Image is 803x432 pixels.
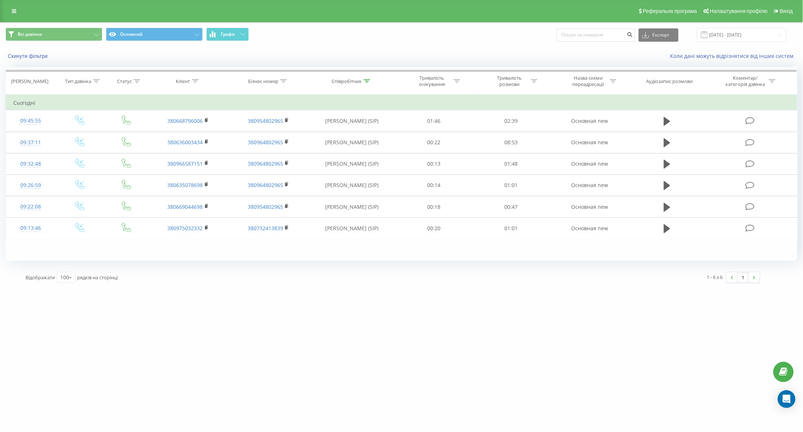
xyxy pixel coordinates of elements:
[60,274,69,281] div: 100
[168,117,203,124] a: 380668796006
[569,75,608,87] div: Назва схеми переадресації
[117,78,132,84] div: Статус
[550,218,630,239] td: Основная new
[395,132,472,153] td: 00:22
[557,28,635,42] input: Пошук за номером
[168,203,203,210] a: 380669044698
[550,174,630,196] td: Основная new
[550,153,630,174] td: Основная new
[248,160,283,167] a: 380964802965
[206,28,249,41] button: Графік
[395,110,472,132] td: 01:46
[13,200,48,214] div: 09:22:08
[670,52,797,59] a: Коли дані можуть відрізнятися вiд інших систем
[168,225,203,232] a: 380975032332
[13,178,48,193] div: 09:26:59
[13,221,48,235] div: 09:13:46
[490,75,529,87] div: Тривалість розмови
[248,139,283,146] a: 380964802965
[248,117,283,124] a: 380954802965
[395,196,472,218] td: 00:18
[13,135,48,150] div: 09:37:11
[65,78,91,84] div: Тип дзвінка
[309,110,395,132] td: [PERSON_NAME] (SIP)
[248,182,283,189] a: 380964802965
[18,31,42,37] span: Всі дзвінки
[176,78,190,84] div: Клієнт
[106,28,203,41] button: Основний
[738,272,749,283] a: 1
[221,32,235,37] span: Графік
[395,174,472,196] td: 00:14
[25,274,55,281] span: Відображати
[77,274,118,281] span: рядків на сторінці
[710,8,768,14] span: Налаштування профілю
[168,160,203,167] a: 380966587151
[473,218,550,239] td: 01:01
[6,53,51,59] button: Скинути фільтри
[473,153,550,174] td: 01:48
[13,157,48,171] div: 09:32:48
[473,110,550,132] td: 02:39
[248,203,283,210] a: 380954802965
[168,139,203,146] a: 380636003434
[550,132,630,153] td: Основная new
[707,273,723,281] div: 1 - 6 з 6
[778,390,796,408] div: Open Intercom Messenger
[309,174,395,196] td: [PERSON_NAME] (SIP)
[395,218,472,239] td: 00:20
[643,8,697,14] span: Реферальна програма
[473,174,550,196] td: 01:01
[309,153,395,174] td: [PERSON_NAME] (SIP)
[395,153,472,174] td: 00:13
[309,132,395,153] td: [PERSON_NAME] (SIP)
[780,8,793,14] span: Вихід
[248,225,283,232] a: 380732413839
[248,78,278,84] div: Бізнес номер
[332,78,362,84] div: Співробітник
[639,28,679,42] button: Експорт
[473,196,550,218] td: 00:47
[6,96,797,110] td: Сьогодні
[168,182,203,189] a: 380635078698
[13,114,48,128] div: 09:45:55
[646,78,693,84] div: Аудіозапис розмови
[412,75,452,87] div: Тривалість очікування
[6,28,102,41] button: Всі дзвінки
[724,75,767,87] div: Коментар/категорія дзвінка
[11,78,48,84] div: [PERSON_NAME]
[550,110,630,132] td: Основная new
[309,196,395,218] td: [PERSON_NAME] (SIP)
[473,132,550,153] td: 08:53
[309,218,395,239] td: [PERSON_NAME] (SIP)
[550,196,630,218] td: Основная new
